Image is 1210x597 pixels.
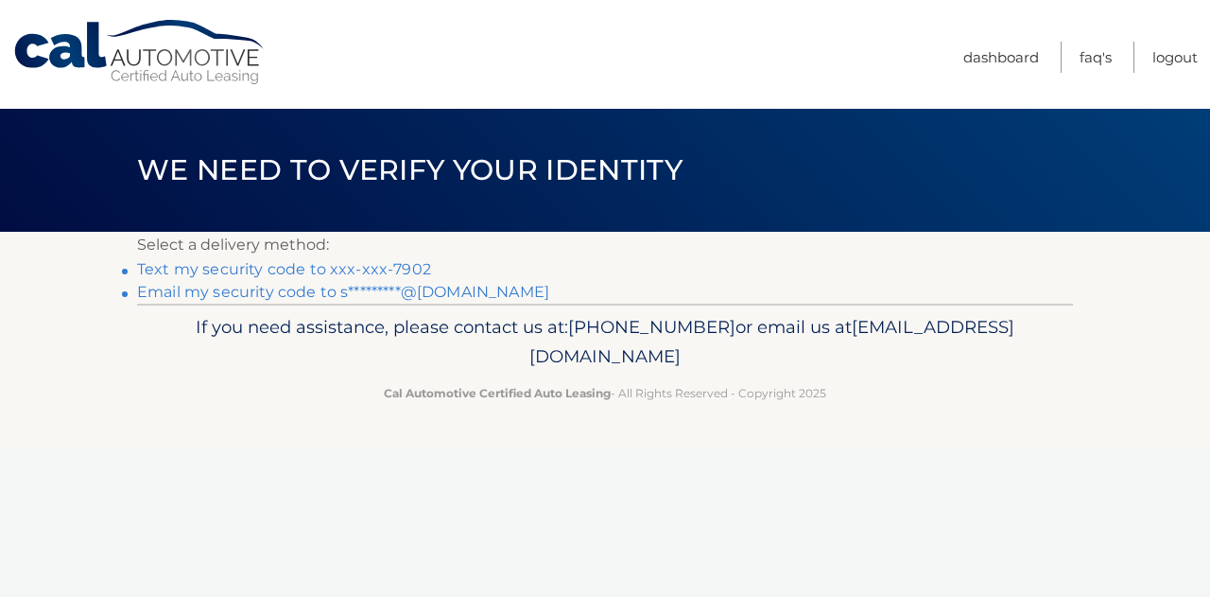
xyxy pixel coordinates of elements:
[137,260,431,278] a: Text my security code to xxx-xxx-7902
[1152,42,1198,73] a: Logout
[137,232,1073,258] p: Select a delivery method:
[1080,42,1112,73] a: FAQ's
[12,19,268,86] a: Cal Automotive
[137,283,549,301] a: Email my security code to s*********@[DOMAIN_NAME]
[149,312,1061,373] p: If you need assistance, please contact us at: or email us at
[384,386,611,400] strong: Cal Automotive Certified Auto Leasing
[963,42,1039,73] a: Dashboard
[137,152,683,187] span: We need to verify your identity
[568,316,735,338] span: [PHONE_NUMBER]
[149,383,1061,403] p: - All Rights Reserved - Copyright 2025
